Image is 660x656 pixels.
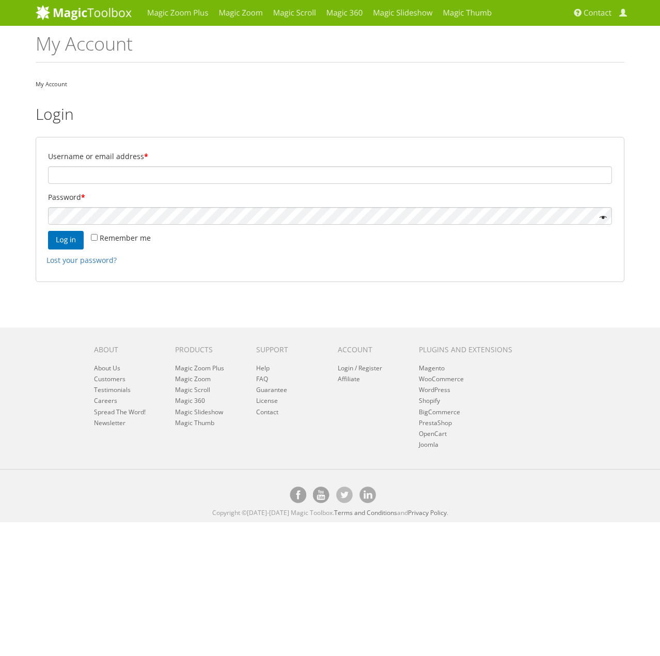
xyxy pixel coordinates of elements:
[94,408,146,416] a: Spread The Word!
[256,396,278,405] a: License
[100,233,151,243] span: Remember me
[94,385,131,394] a: Testimonials
[584,8,611,18] span: Contact
[256,346,322,353] h6: Support
[256,408,278,416] a: Contact
[48,149,612,164] label: Username or email address
[94,418,125,427] a: Newsletter
[313,487,329,503] a: Magic Toolbox on [DOMAIN_NAME]
[175,385,210,394] a: Magic Scroll
[408,508,447,517] a: Privacy Policy
[175,346,241,353] h6: Products
[91,234,98,241] input: Remember me
[36,34,624,63] h1: My Account
[419,346,525,353] h6: Plugins and extensions
[419,396,440,405] a: Shopify
[175,418,214,427] a: Magic Thumb
[419,440,438,449] a: Joomla
[419,429,447,438] a: OpenCart
[48,190,612,205] label: Password
[175,364,224,372] a: Magic Zoom Plus
[419,364,445,372] a: Magento
[338,364,382,372] a: Login / Register
[36,5,132,20] img: MagicToolbox.com - Image tools for your website
[175,374,211,383] a: Magic Zoom
[419,418,452,427] a: PrestaShop
[338,346,403,353] h6: Account
[359,487,376,503] a: Magic Toolbox on [DOMAIN_NAME]
[336,487,353,503] a: Magic Toolbox's Twitter account
[94,364,120,372] a: About Us
[94,346,160,353] h6: About
[256,385,287,394] a: Guarantee
[334,508,397,517] a: Terms and Conditions
[338,374,360,383] a: Affiliate
[419,374,464,383] a: WooCommerce
[419,385,450,394] a: WordPress
[256,364,270,372] a: Help
[290,487,306,503] a: Magic Toolbox on Facebook
[175,396,205,405] a: Magic 360
[94,374,125,383] a: Customers
[419,408,460,416] a: BigCommerce
[46,255,117,265] a: Lost your password?
[256,374,268,383] a: FAQ
[94,396,117,405] a: Careers
[48,231,84,249] button: Log in
[175,408,223,416] a: Magic Slideshow
[36,78,624,90] nav: My Account
[36,105,624,122] h2: Login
